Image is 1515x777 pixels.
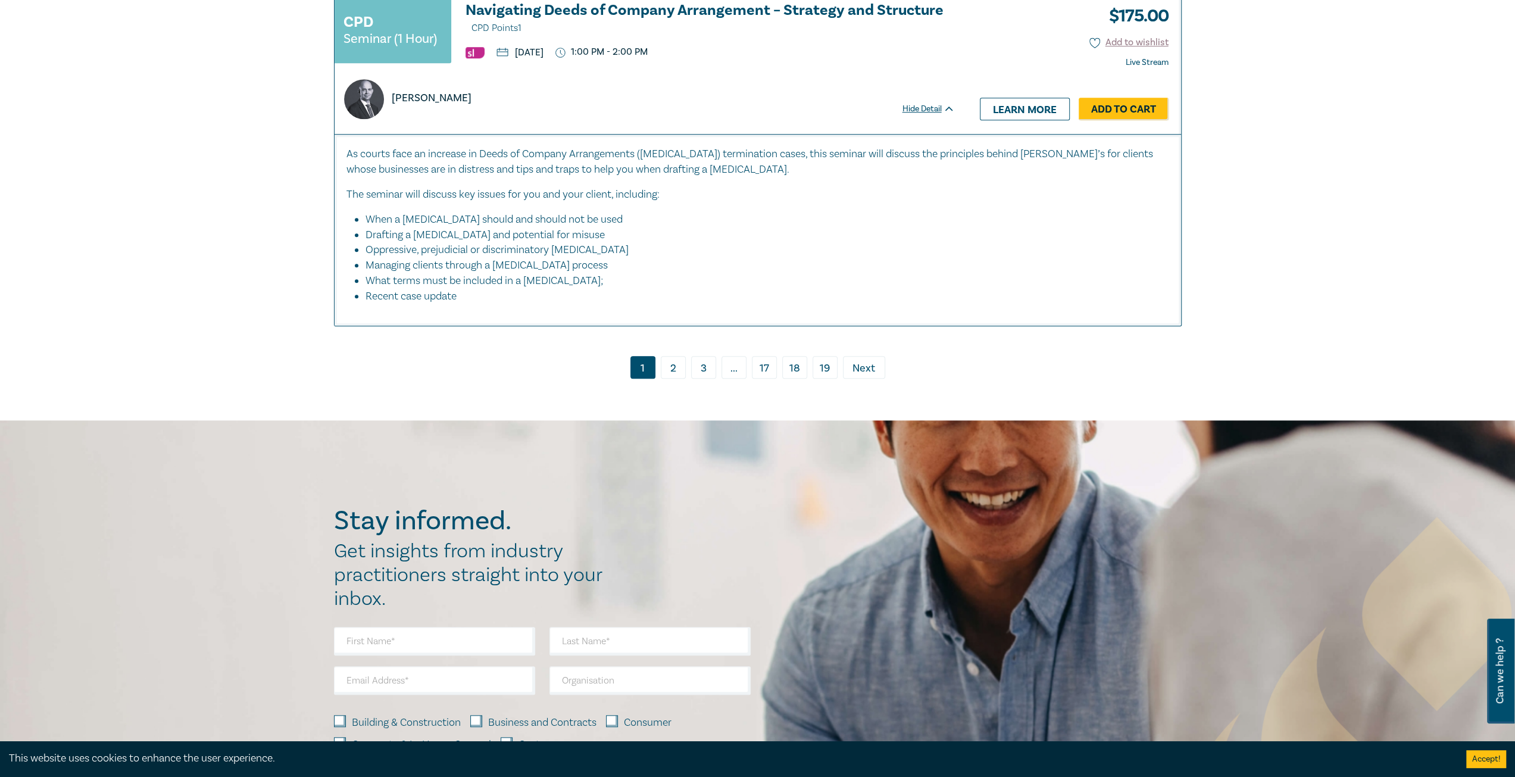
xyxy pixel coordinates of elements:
h2: Get insights from industry practitioners straight into your inbox. [334,539,615,611]
a: 2 [661,356,686,379]
a: Learn more [980,98,1070,120]
div: This website uses cookies to enhance the user experience. [9,751,1448,766]
span: ... [721,356,746,379]
a: Add to Cart [1079,98,1169,120]
a: 19 [813,356,838,379]
button: Accept cookies [1466,750,1506,768]
img: https://s3.ap-southeast-2.amazonaws.com/leo-cussen-store-production-content/Contacts/Sergio%20Fre... [344,79,384,119]
label: Business and Contracts [488,715,596,731]
a: Next [843,356,885,379]
a: 18 [782,356,807,379]
input: Email Address* [334,666,535,695]
div: Hide Detail [902,103,968,115]
p: The seminar will discuss key issues for you and your client, including: [346,187,1169,202]
a: 3 [691,356,716,379]
input: First Name* [334,627,535,656]
span: Can we help ? [1494,626,1505,716]
span: Next [852,361,875,376]
li: What terms must be included in a [MEDICAL_DATA]; [366,273,1157,289]
li: Oppressive, prejudicial or discriminatory [MEDICAL_DATA] [366,242,1157,258]
label: Consumer [624,715,671,731]
strong: Live Stream [1126,57,1169,68]
li: Drafting a [MEDICAL_DATA] and potential for misuse [366,227,1157,243]
h3: $ 175.00 [1100,2,1169,30]
li: Recent case update [366,289,1169,304]
label: Building & Construction [352,715,461,731]
a: Navigating Deeds of Company Arrangement – Strategy and Structure CPD Points1 [466,2,955,36]
h3: CPD [343,11,373,33]
img: Substantive Law [466,47,485,58]
li: Managing clients through a [MEDICAL_DATA] process [366,258,1157,273]
p: [DATE] [496,48,543,57]
p: As courts face an increase in Deeds of Company Arrangements ([MEDICAL_DATA]) termination cases, t... [346,146,1169,177]
button: Add to wishlist [1089,36,1169,49]
a: 17 [752,356,777,379]
p: [PERSON_NAME] [392,91,471,106]
span: CPD Points 1 [471,22,521,34]
small: Seminar (1 Hour) [343,33,437,45]
a: 1 [630,356,655,379]
p: 1:00 PM - 2:00 PM [555,46,648,58]
input: Last Name* [549,627,751,656]
h2: Stay informed. [334,505,615,536]
li: When a [MEDICAL_DATA] should and should not be used [366,212,1157,227]
label: Costs [518,737,545,753]
label: Corporate & In-House Counsel [352,737,491,753]
input: Organisation [549,666,751,695]
h3: Navigating Deeds of Company Arrangement – Strategy and Structure [466,2,955,36]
